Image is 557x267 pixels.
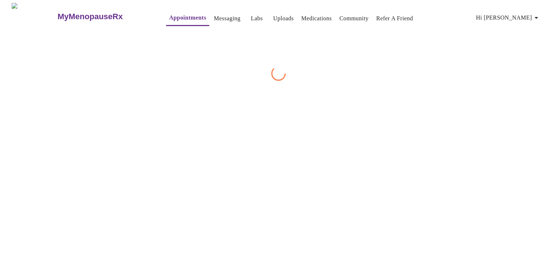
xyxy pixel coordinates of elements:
button: Uploads [270,11,297,26]
a: MyMenopauseRx [57,4,152,29]
button: Hi [PERSON_NAME] [473,11,544,25]
a: Uploads [273,13,294,24]
button: Appointments [166,11,209,26]
button: Community [337,11,372,26]
a: Labs [251,13,263,24]
a: Medications [301,13,332,24]
span: Hi [PERSON_NAME] [476,13,541,23]
button: Messaging [211,11,243,26]
a: Appointments [169,13,206,23]
a: Community [339,13,369,24]
h3: MyMenopauseRx [58,12,123,21]
button: Medications [298,11,335,26]
img: MyMenopauseRx Logo [12,3,57,30]
a: Messaging [214,13,240,24]
button: Refer a Friend [374,11,416,26]
a: Refer a Friend [376,13,413,24]
button: Labs [245,11,268,26]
